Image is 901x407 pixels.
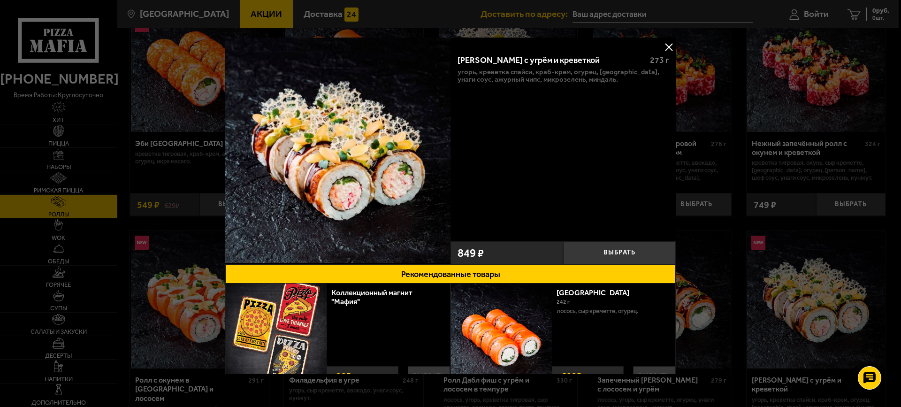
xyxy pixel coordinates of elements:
[334,367,354,385] strong: 29 ₽
[557,299,570,305] span: 242 г
[559,367,584,385] strong: 699 ₽
[225,264,676,284] button: Рекомендованные товары
[331,288,412,306] a: Коллекционный магнит "Мафия"
[458,68,669,83] p: угорь, креветка спайси, краб-крем, огурец, [GEOGRAPHIC_DATA], унаги соус, ажурный чипс, микрозеле...
[408,366,450,386] button: Выбрать
[225,38,450,263] img: Ролл Калипсо с угрём и креветкой
[633,366,675,386] button: Выбрать
[557,307,668,316] p: лосось, Сыр креметте, огурец.
[458,55,642,66] div: [PERSON_NAME] с угрём и креветкой
[458,247,484,259] span: 849 ₽
[225,38,450,264] a: Ролл Калипсо с угрём и креветкой
[557,288,639,297] a: [GEOGRAPHIC_DATA]
[650,55,669,65] span: 273 г
[563,241,676,264] button: Выбрать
